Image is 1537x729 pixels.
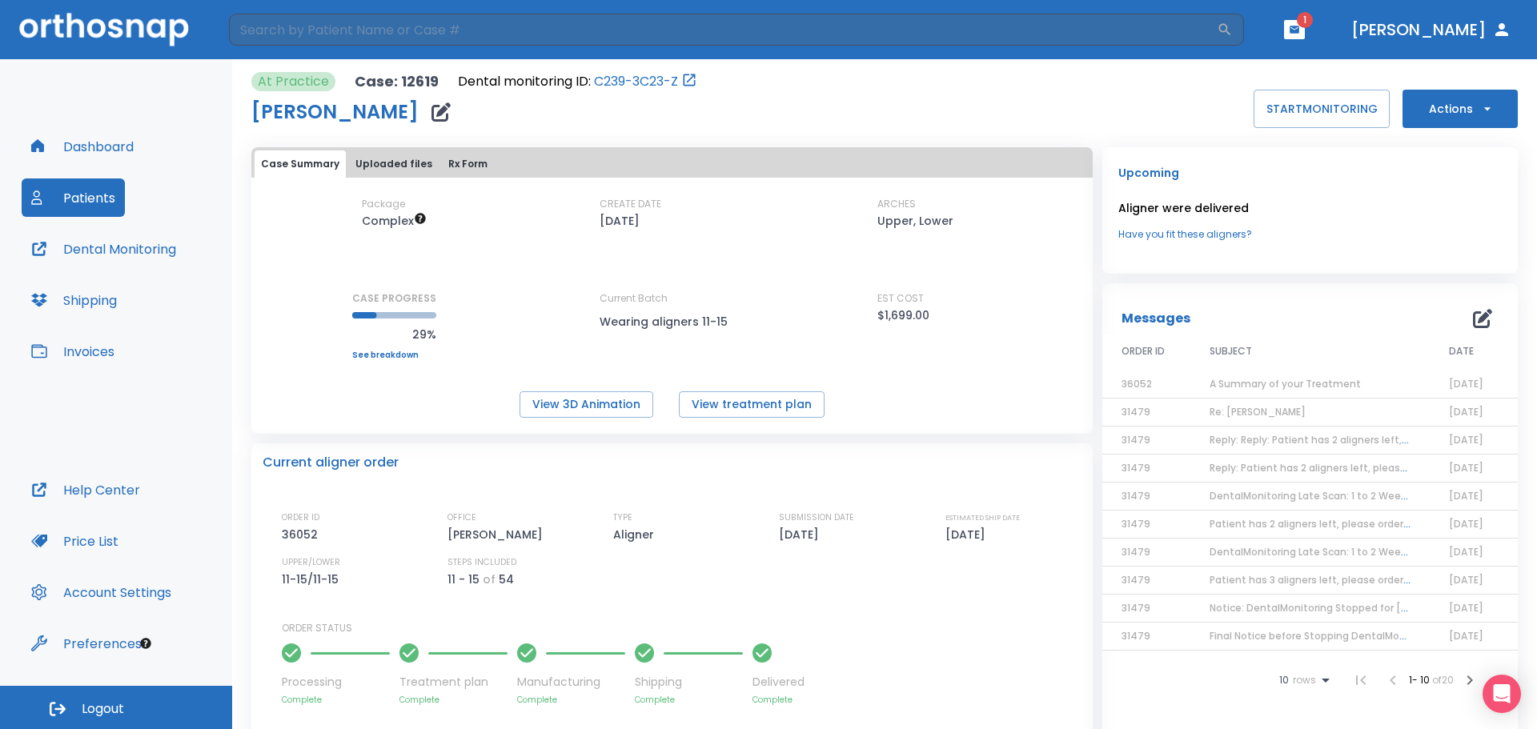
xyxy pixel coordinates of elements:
[258,72,329,91] p: At Practice
[1210,344,1252,358] span: SUBJECT
[22,573,181,611] button: Account Settings
[1210,405,1306,419] span: Re: [PERSON_NAME]
[877,291,924,306] p: EST COST
[1122,517,1150,531] span: 31479
[520,391,653,418] button: View 3D Animation
[1345,15,1518,44] button: [PERSON_NAME]
[22,178,125,217] button: Patients
[517,674,625,691] p: Manufacturing
[779,511,854,525] p: SUBMISSION DATE
[282,511,319,525] p: ORDER ID
[138,636,153,651] div: Tooltip anchor
[22,471,150,509] a: Help Center
[458,72,697,91] div: Open patient in dental monitoring portal
[282,621,1082,635] p: ORDER STATUS
[1449,573,1483,587] span: [DATE]
[282,674,390,691] p: Processing
[19,13,189,46] img: Orthosnap
[1122,629,1150,643] span: 31479
[1122,433,1150,447] span: 31479
[1122,344,1165,358] span: ORDER ID
[22,332,124,371] button: Invoices
[1449,377,1483,391] span: [DATE]
[255,150,1090,178] div: tabs
[635,674,743,691] p: Shipping
[1449,344,1474,358] span: DATE
[1122,489,1150,503] span: 31479
[22,230,186,268] button: Dental Monitoring
[282,694,390,706] p: Complete
[1409,673,1432,687] span: 1 - 10
[1449,461,1483,475] span: [DATE]
[362,197,405,211] p: Package
[447,511,476,525] p: OFFICE
[499,570,514,589] p: 54
[1210,573,1451,587] span: Patient has 3 aligners left, please order next set!
[635,694,743,706] p: Complete
[679,391,825,418] button: View treatment plan
[22,281,126,319] a: Shipping
[779,525,825,544] p: [DATE]
[22,522,128,560] button: Price List
[1118,163,1502,182] p: Upcoming
[945,511,1020,525] p: ESTIMATED SHIP DATE
[483,570,496,589] p: of
[1118,227,1502,242] a: Have you fit these aligners?
[1483,675,1521,713] div: Open Intercom Messenger
[517,694,625,706] p: Complete
[362,213,427,229] span: Up to 50 Steps (100 aligners)
[352,291,436,306] p: CASE PROGRESS
[1122,601,1150,615] span: 31479
[399,694,508,706] p: Complete
[1122,309,1190,328] p: Messages
[447,570,480,589] p: 11 - 15
[1118,198,1502,218] p: Aligner were delivered
[22,624,151,663] button: Preferences
[282,570,344,589] p: 11-15/11-15
[255,150,346,178] button: Case Summary
[600,211,640,230] p: [DATE]
[22,127,143,166] button: Dashboard
[1449,405,1483,419] span: [DATE]
[877,306,929,325] p: $1,699.00
[282,525,323,544] p: 36052
[1210,517,1451,531] span: Patient has 2 aligners left, please order next set!
[1122,545,1150,559] span: 31479
[1449,545,1483,559] span: [DATE]
[1210,601,1475,615] span: Notice: DentalMonitoring Stopped for [PERSON_NAME]
[752,694,805,706] p: Complete
[447,555,516,570] p: STEPS INCLUDED
[282,555,340,570] p: UPPER/LOWER
[1122,405,1150,419] span: 31479
[1210,489,1472,503] span: DentalMonitoring Late Scan: 1 to 2 Weeks Notification
[1297,12,1313,28] span: 1
[1279,675,1289,686] span: 10
[458,72,591,91] p: Dental monitoring ID:
[1210,433,1513,447] span: Reply: Reply: Patient has 2 aligners left, please order next set!
[229,14,1217,46] input: Search by Patient Name or Case #
[594,72,678,91] a: C239-3C23-Z
[945,525,991,544] p: [DATE]
[1449,433,1483,447] span: [DATE]
[352,325,436,344] p: 29%
[613,511,632,525] p: TYPE
[1254,90,1390,128] button: STARTMONITORING
[442,150,494,178] button: Rx Form
[1449,601,1483,615] span: [DATE]
[263,453,399,472] p: Current aligner order
[251,102,419,122] h1: [PERSON_NAME]
[1403,90,1518,128] button: Actions
[877,211,953,230] p: Upper, Lower
[1122,461,1150,475] span: 31479
[600,312,744,331] p: Wearing aligners 11-15
[82,700,124,718] span: Logout
[877,197,916,211] p: ARCHES
[1432,673,1454,687] span: of 20
[1210,629,1438,643] span: Final Notice before Stopping DentalMonitoring
[1210,545,1472,559] span: DentalMonitoring Late Scan: 1 to 2 Weeks Notification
